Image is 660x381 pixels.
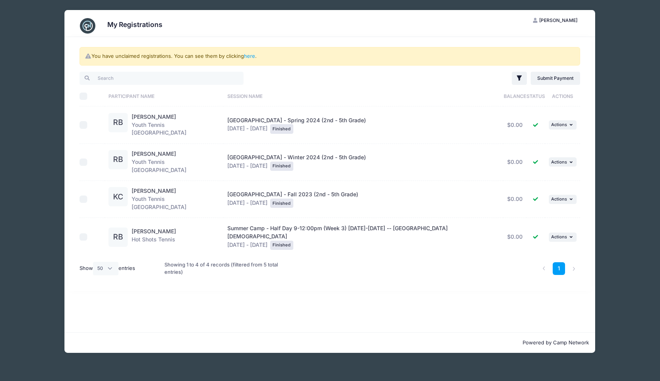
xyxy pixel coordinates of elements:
[108,187,128,206] div: KC
[108,234,128,241] a: RB
[227,116,500,134] div: [DATE] - [DATE]
[549,120,577,130] button: Actions
[227,117,366,123] span: [GEOGRAPHIC_DATA] - Spring 2024 (2nd - 5th Grade)
[105,86,223,106] th: Participant Name: activate to sort column ascending
[227,190,500,208] div: [DATE] - [DATE]
[244,53,255,59] a: here
[132,187,220,211] div: Youth Tennis [GEOGRAPHIC_DATA]
[551,122,567,127] span: Actions
[108,120,128,126] a: RB
[551,234,567,239] span: Actions
[227,154,366,160] span: [GEOGRAPHIC_DATA] - Winter 2024 (2nd - 5th Grade)
[549,195,577,204] button: Actions
[227,191,358,197] span: [GEOGRAPHIC_DATA] - Fall 2023 (2nd - 5th Grade)
[223,86,503,106] th: Session Name: activate to sort column ascending
[270,241,293,250] div: Finished
[227,224,500,250] div: [DATE] - [DATE]
[549,157,577,167] button: Actions
[132,113,176,120] a: [PERSON_NAME]
[71,339,589,347] p: Powered by Camp Network
[108,194,128,201] a: KC
[80,18,95,34] img: CampNetwork
[132,228,176,247] div: Hot Shots Tennis
[80,47,580,66] div: You have unclaimed registrations. You can see them by clicking .
[227,153,500,171] div: [DATE] - [DATE]
[108,228,128,247] div: RB
[549,233,577,242] button: Actions
[526,14,584,27] button: [PERSON_NAME]
[503,106,526,143] td: $0.00
[551,196,567,202] span: Actions
[270,124,293,133] div: Finished
[132,150,176,157] a: [PERSON_NAME]
[503,218,526,256] td: $0.00
[551,159,567,165] span: Actions
[132,150,220,174] div: Youth Tennis [GEOGRAPHIC_DATA]
[132,113,220,137] div: Youth Tennis [GEOGRAPHIC_DATA]
[80,86,105,106] th: Select All
[93,262,118,275] select: Showentries
[227,225,448,239] span: Summer Camp - Half Day 9-12:00pm (Week 3) [DATE]-[DATE] -- [GEOGRAPHIC_DATA][DEMOGRAPHIC_DATA]
[108,157,128,163] a: RB
[553,262,565,275] a: 1
[539,17,577,23] span: [PERSON_NAME]
[164,256,284,281] div: Showing 1 to 4 of 4 records (filtered from 5 total entries)
[545,86,580,106] th: Actions: activate to sort column ascending
[132,228,176,234] a: [PERSON_NAME]
[108,113,128,132] div: RB
[132,187,176,194] a: [PERSON_NAME]
[80,262,135,275] label: Show entries
[270,199,293,208] div: Finished
[503,86,526,106] th: Balance: activate to sort column ascending
[531,72,580,85] a: Submit Payment
[526,86,545,106] th: Status: activate to sort column ascending
[503,181,526,218] td: $0.00
[80,72,244,85] input: Search
[503,144,526,181] td: $0.00
[270,162,293,171] div: Finished
[107,20,162,29] h3: My Registrations
[108,150,128,169] div: RB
